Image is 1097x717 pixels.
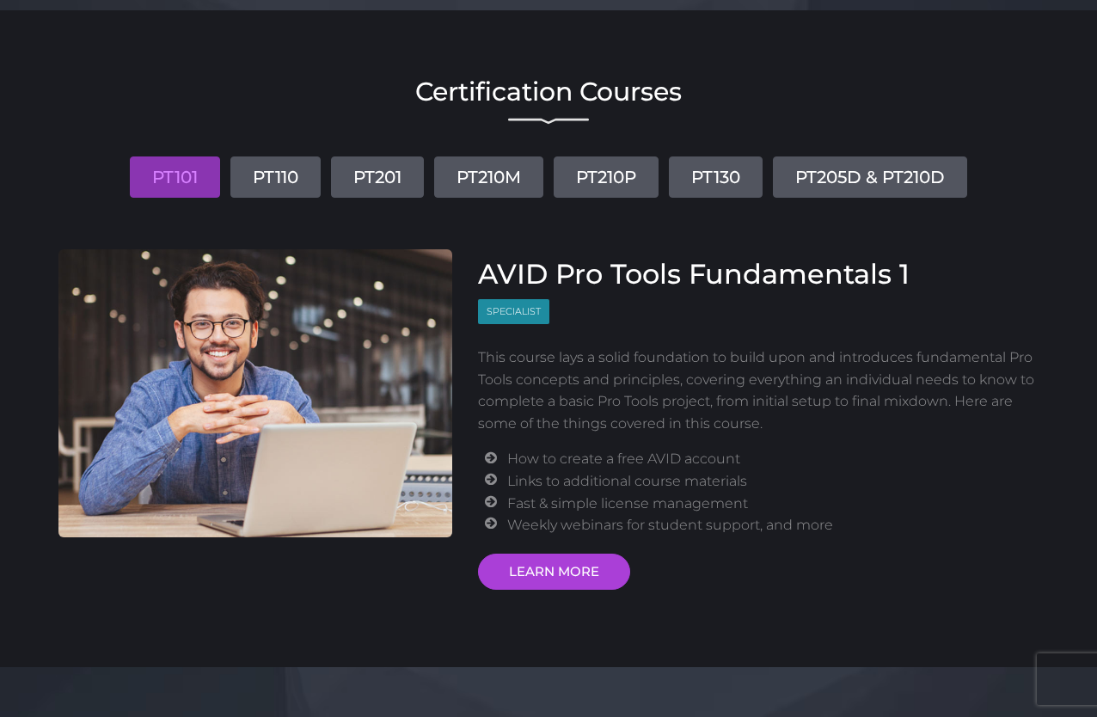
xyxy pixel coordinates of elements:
[773,156,967,198] a: PT205D & PT210D
[58,79,1039,105] h2: Certification Courses
[478,299,549,324] span: Specialist
[508,118,589,125] img: decorative line
[507,448,1039,470] li: How to create a free AVID account
[669,156,763,198] a: PT130
[230,156,321,198] a: PT110
[478,554,630,590] a: LEARN MORE
[58,249,452,537] img: AVID Pro Tools Fundamentals 1 Course
[331,156,424,198] a: PT201
[478,346,1039,434] p: This course lays a solid foundation to build upon and introduces fundamental Pro Tools concepts a...
[554,156,659,198] a: PT210P
[507,470,1039,493] li: Links to additional course materials
[507,514,1039,536] li: Weekly webinars for student support, and more
[507,493,1039,515] li: Fast & simple license management
[130,156,220,198] a: PT101
[434,156,543,198] a: PT210M
[478,258,1039,291] h3: AVID Pro Tools Fundamentals 1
